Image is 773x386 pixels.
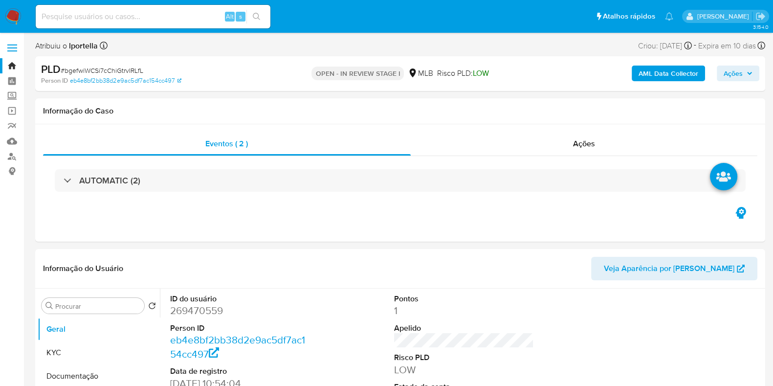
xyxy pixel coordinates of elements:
[694,39,696,52] span: -
[603,11,655,22] span: Atalhos rápidos
[170,323,310,334] dt: Person ID
[698,41,756,51] span: Expira em 10 dias
[755,11,766,22] a: Sair
[437,68,488,79] span: Risco PLD:
[604,257,734,280] span: Veja Aparência por [PERSON_NAME]
[170,304,310,318] dd: 269470559
[170,333,305,361] a: eb4e8bf2bb38d2e9ac5df7ac154cc497
[632,66,705,81] button: AML Data Collector
[394,363,534,377] dd: LOW
[170,366,310,377] dt: Data de registro
[43,106,757,116] h1: Informação do Caso
[35,41,98,51] span: Atribuiu o
[408,68,433,79] div: MLB
[665,12,673,21] a: Notificações
[67,40,98,51] b: lportella
[697,12,752,21] p: lucas.portella@mercadolivre.com
[394,304,534,318] dd: 1
[311,67,404,80] p: OPEN - IN REVIEW STAGE I
[36,10,270,23] input: Pesquise usuários ou casos...
[55,302,140,311] input: Procurar
[717,66,759,81] button: Ações
[79,175,140,186] h3: AUTOMATIC (2)
[170,294,310,304] dt: ID do usuário
[38,318,160,341] button: Geral
[41,76,68,85] b: Person ID
[639,66,698,81] b: AML Data Collector
[638,39,692,52] div: Criou: [DATE]
[394,352,534,363] dt: Risco PLD
[591,257,757,280] button: Veja Aparência por [PERSON_NAME]
[394,294,534,304] dt: Pontos
[38,341,160,364] button: KYC
[205,138,248,149] span: Eventos ( 2 )
[573,138,595,149] span: Ações
[61,66,143,75] span: # bgefwiWCSi7cChiGtrvIRLfL
[41,61,61,77] b: PLD
[472,68,488,79] span: LOW
[246,10,266,23] button: search-icon
[394,323,534,334] dt: Apelido
[148,302,156,313] button: Retornar ao pedido padrão
[226,12,234,21] span: Alt
[239,12,242,21] span: s
[45,302,53,310] button: Procurar
[724,66,743,81] span: Ações
[55,169,746,192] div: AUTOMATIC (2)
[43,264,123,273] h1: Informação do Usuário
[70,76,181,85] a: eb4e8bf2bb38d2e9ac5df7ac154cc497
